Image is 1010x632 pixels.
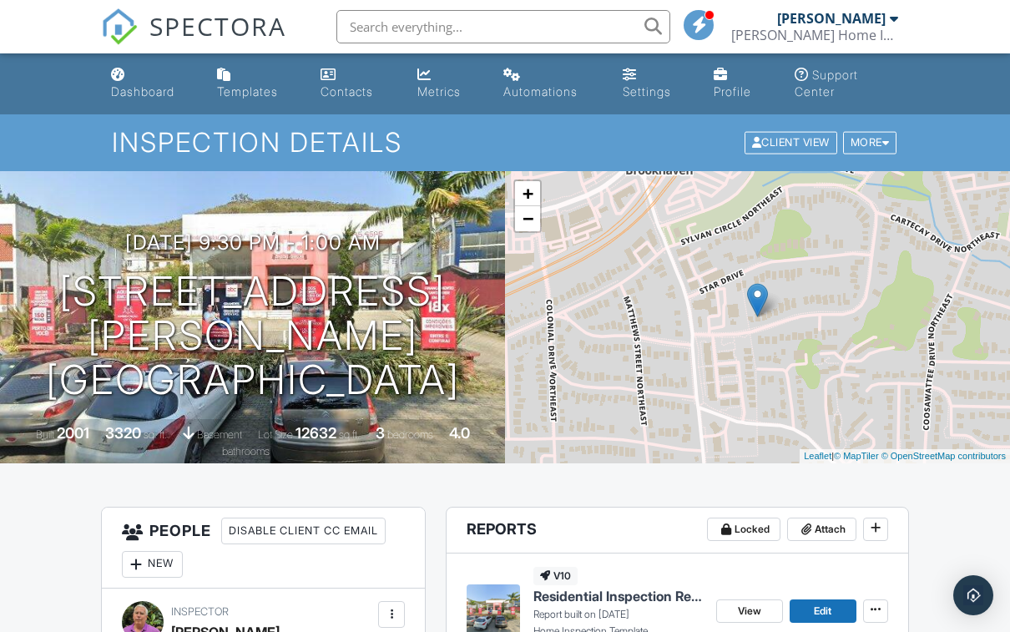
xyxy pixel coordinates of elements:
[111,84,174,99] div: Dashboard
[27,270,478,402] h1: [STREET_ADDRESS][PERSON_NAME] [GEOGRAPHIC_DATA]
[222,445,270,458] span: bathrooms
[144,428,167,441] span: sq. ft.
[707,60,774,108] a: Company Profile
[411,60,483,108] a: Metrics
[122,551,183,578] div: New
[105,424,141,442] div: 3320
[881,451,1006,461] a: © OpenStreetMap contributors
[101,23,286,58] a: SPECTORA
[217,84,278,99] div: Templates
[953,575,993,615] div: Open Intercom Messenger
[515,181,540,206] a: Zoom in
[387,428,433,441] span: bedrooms
[788,60,906,108] a: Support Center
[104,60,197,108] a: Dashboard
[197,428,242,441] span: basement
[714,84,751,99] div: Profile
[503,84,578,99] div: Automations
[57,424,89,442] div: 2001
[101,8,138,45] img: The Best Home Inspection Software - Spectora
[321,84,373,99] div: Contacts
[125,231,381,254] h3: [DATE] 9:30 pm - 1:00 am
[515,206,540,231] a: Zoom out
[497,60,603,108] a: Automations (Basic)
[795,68,858,99] div: Support Center
[102,508,425,589] h3: People
[623,84,671,99] div: Settings
[171,605,229,618] span: Inspector
[804,451,831,461] a: Leaflet
[210,60,300,108] a: Templates
[36,428,54,441] span: Built
[314,60,397,108] a: Contacts
[376,424,385,442] div: 3
[258,428,293,441] span: Lot Size
[336,10,670,43] input: Search everything...
[743,135,841,148] a: Client View
[449,424,470,442] div: 4.0
[417,84,461,99] div: Metrics
[777,10,886,27] div: [PERSON_NAME]
[221,518,386,544] div: Disable Client CC Email
[800,449,1010,463] div: |
[616,60,694,108] a: Settings
[339,428,360,441] span: sq.ft.
[112,128,898,157] h1: Inspection Details
[295,424,336,442] div: 12632
[149,8,286,43] span: SPECTORA
[745,132,837,154] div: Client View
[731,27,898,43] div: Marion Hodges Home Inspection Services
[843,132,897,154] div: More
[834,451,879,461] a: © MapTiler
